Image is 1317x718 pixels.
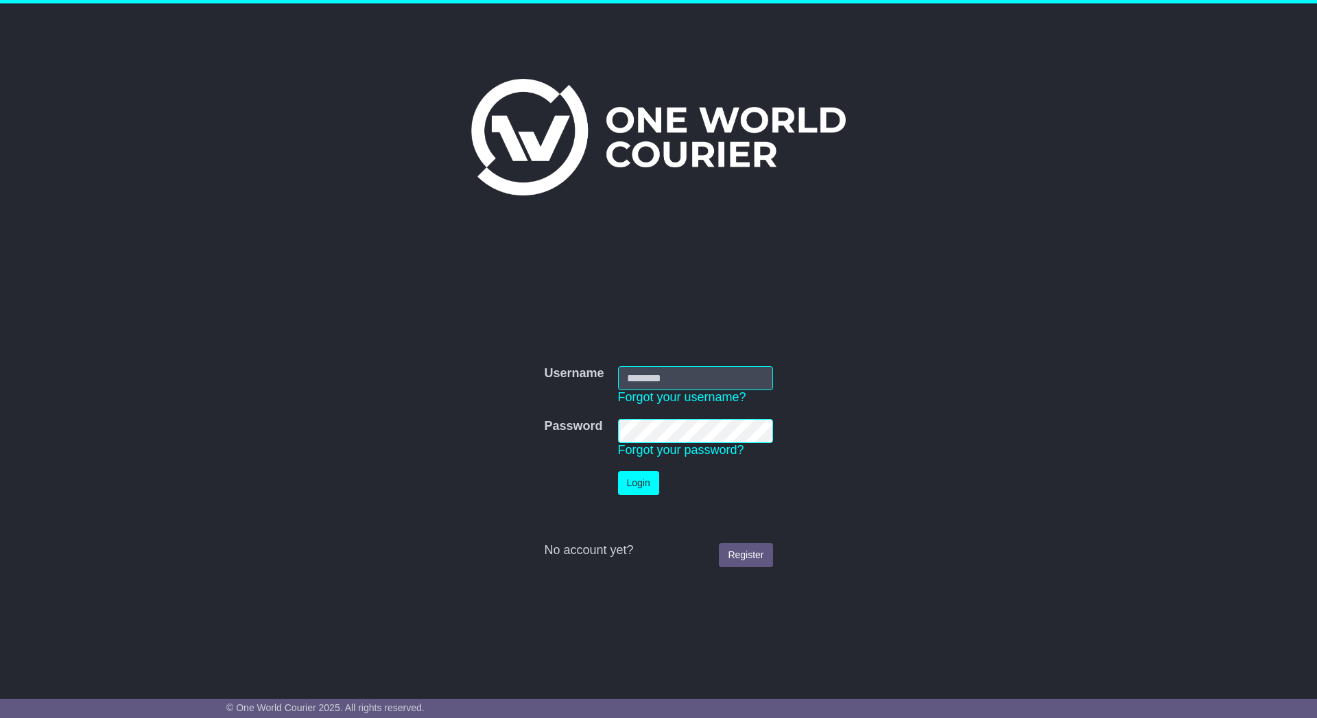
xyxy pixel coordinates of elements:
img: One World [471,79,846,195]
a: Register [719,543,772,567]
button: Login [618,471,659,495]
a: Forgot your username? [618,390,746,404]
div: No account yet? [544,543,772,558]
span: © One World Courier 2025. All rights reserved. [226,702,425,713]
label: Password [544,419,602,434]
label: Username [544,366,604,381]
a: Forgot your password? [618,443,744,457]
